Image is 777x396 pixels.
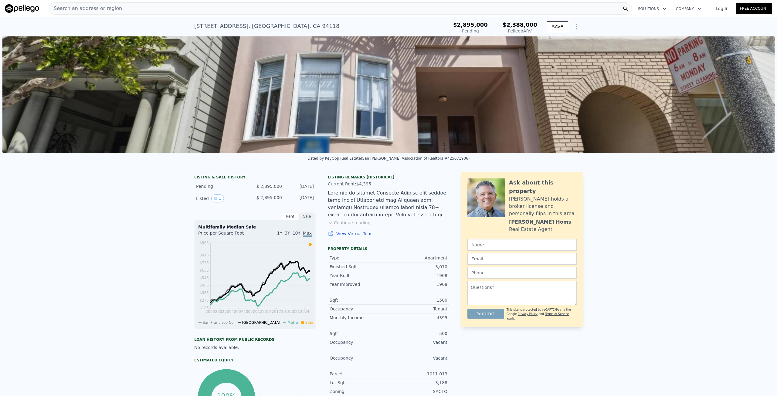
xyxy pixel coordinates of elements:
div: [PERSON_NAME] Homs [509,218,571,226]
span: Metro [287,320,298,325]
tspan: $275 [199,298,209,303]
div: [DATE] [287,195,314,202]
a: Privacy Policy [518,312,538,316]
div: 4395 [388,315,447,321]
div: [STREET_ADDRESS] , [GEOGRAPHIC_DATA] , CA 94118 [194,22,340,30]
span: Search an address or region [49,5,122,12]
div: Property details [328,246,449,251]
tspan: 2000 [206,310,215,314]
button: View historical data [211,195,224,202]
div: 1011-013 [388,371,447,377]
div: [DATE] [287,183,314,189]
span: $2,388,000 [503,22,537,28]
div: Pellego ARV [503,28,537,34]
div: Type [330,255,388,261]
span: Max [303,231,312,237]
span: [GEOGRAPHIC_DATA] [242,320,280,325]
div: Loan history from public records [194,337,316,342]
div: 3,188 [388,380,447,386]
tspan: 2021 [290,310,300,314]
tspan: 2002 [215,310,225,314]
div: Multifamily Median Sale [198,224,312,230]
div: Sale [299,212,316,220]
span: Sale [305,320,313,325]
div: Monthly Income [330,315,388,321]
button: Company [671,3,706,14]
tspan: $815 [199,253,209,257]
input: Email [467,253,577,265]
div: Year Built [330,272,388,279]
tspan: 2014 [262,310,272,314]
div: Pending [196,183,250,189]
span: 1Y [277,231,282,235]
div: Parcel [330,371,388,377]
span: 3Y [285,231,290,235]
span: Current Rent: [328,181,356,186]
div: Sqft [330,297,388,303]
button: Submit [467,309,504,319]
div: Tenant [388,306,447,312]
div: Sqft [330,330,388,337]
div: Rent [282,212,299,220]
div: Vacant [388,339,447,345]
div: No records available. [194,344,316,350]
img: Pellego [5,4,39,13]
div: 500 [388,330,447,337]
span: $ 2,895,000 [256,195,282,200]
tspan: 2019 [281,310,290,314]
a: Log In [708,5,736,12]
span: $4,395 [356,181,371,186]
tspan: 2007 [234,310,243,314]
div: Loremip do sitamet Consecte Adipisc elit seddoe temp Incidi Utlabor etd mag Aliquaen admi veniamq... [328,189,449,218]
div: Price per Square Foot [198,230,255,240]
div: Occupancy [330,355,388,361]
tspan: $635 [199,268,209,272]
div: Listed [196,195,250,202]
tspan: 2024 [300,310,310,314]
tspan: $185 [199,306,209,310]
a: Free Account [736,3,772,14]
div: 3,070 [388,264,447,270]
span: $ 2,895,000 [256,184,282,189]
div: Listing Remarks (Historical) [328,175,449,180]
div: Ask about this property [509,178,577,195]
img: Sale: 167714791 Parcel: 56267032 [2,36,775,153]
tspan: $963 [199,241,209,245]
tspan: $455 [199,283,209,287]
a: Terms of Service [545,312,569,316]
span: San Francisco Co. [203,320,235,325]
div: Listed by KeyOpp Real Estate (San [PERSON_NAME] Association of Realtors #425071906) [307,156,470,161]
button: Solutions [633,3,671,14]
a: View Virtual Tour [328,231,449,237]
input: Phone [467,267,577,279]
tspan: $725 [199,261,209,265]
div: SACTO [388,388,447,394]
div: Vacant [388,355,447,361]
input: Name [467,239,577,251]
div: [PERSON_NAME] holds a broker license and personally flips in this area [509,195,577,217]
button: Show Options [571,21,583,33]
div: 1908 [388,281,447,287]
button: Continue reading [328,220,371,226]
div: LISTING & SALE HISTORY [194,175,316,181]
div: Lot Sqft [330,380,388,386]
tspan: 2017 [272,310,281,314]
tspan: 2012 [253,310,262,314]
button: SAVE [547,21,568,32]
div: Apartment [388,255,447,261]
div: Estimated Equity [194,358,316,363]
tspan: $365 [199,291,209,295]
div: Zoning [330,388,388,394]
tspan: 2009 [243,310,253,314]
tspan: 2004 [225,310,234,314]
div: This site is protected by reCAPTCHA and the Google and apply. [507,308,577,321]
div: Real Estate Agent [509,226,552,233]
tspan: $545 [199,276,209,280]
div: 1908 [388,272,447,279]
div: Year Improved [330,281,388,287]
div: Occupancy [330,306,388,312]
span: $2,895,000 [453,22,488,28]
div: Occupancy [330,339,388,345]
span: 10Y [293,231,300,235]
div: 1500 [388,297,447,303]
